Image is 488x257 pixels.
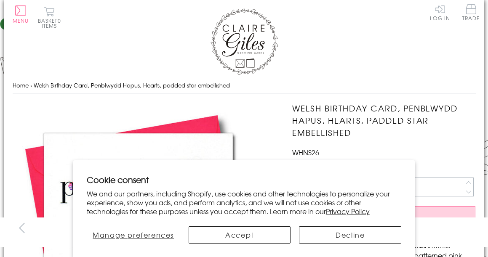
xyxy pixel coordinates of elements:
[34,81,230,89] span: Welsh Birthday Card, Penblwydd Hapus, Hearts, padded star embellished
[292,147,319,157] span: WHNS26
[87,174,401,185] h2: Cookie consent
[462,4,480,22] a: Trade
[292,102,475,138] h1: Welsh Birthday Card, Penblwydd Hapus, Hearts, padded star embellished
[13,77,476,94] nav: breadcrumbs
[38,7,61,28] button: Basket0 items
[430,4,450,21] a: Log In
[326,206,370,216] a: Privacy Policy
[13,17,29,24] span: Menu
[299,226,401,244] button: Decline
[292,157,313,169] span: £3.50
[462,4,480,21] span: Trade
[13,81,29,89] a: Home
[42,17,61,29] span: 0 items
[87,226,180,244] button: Manage preferences
[93,230,174,240] span: Manage preferences
[30,81,32,89] span: ›
[13,218,32,237] button: prev
[211,8,278,75] img: Claire Giles Greetings Cards
[87,189,401,215] p: We and our partners, including Shopify, use cookies and other technologies to personalize your ex...
[13,5,29,23] button: Menu
[189,226,291,244] button: Accept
